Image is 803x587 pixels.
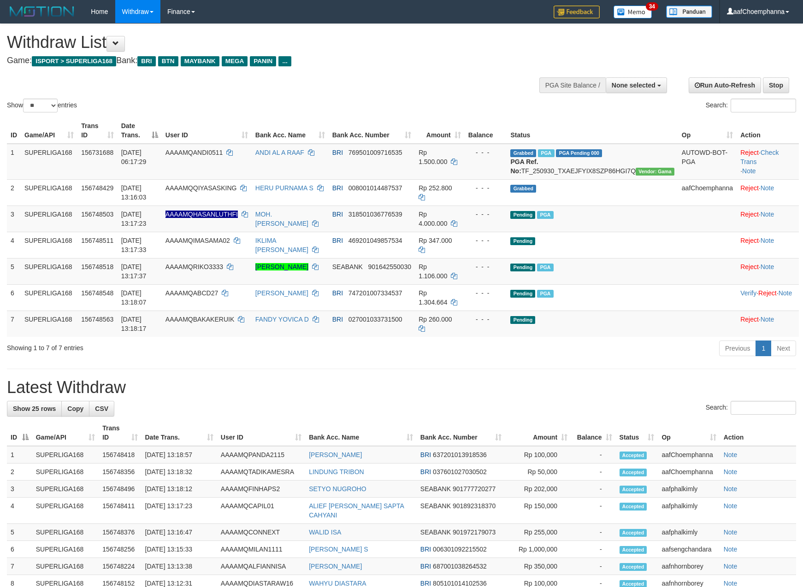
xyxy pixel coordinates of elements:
[420,546,431,553] span: BRI
[537,290,553,298] span: Marked by aafsengchandara
[468,315,503,324] div: - - -
[332,149,343,156] span: BRI
[510,316,535,324] span: Pending
[658,420,720,446] th: Op: activate to sort column ascending
[468,148,503,157] div: - - -
[507,144,678,180] td: TF_250930_TXAEJFYIX8SZP86HGI7Q
[678,179,737,205] td: aafChoemphanna
[7,144,21,180] td: 1
[99,481,141,498] td: 156748496
[32,558,99,575] td: SUPERLIGA168
[81,237,113,244] span: 156748511
[7,401,62,417] a: Show 25 rows
[539,77,606,93] div: PGA Site Balance /
[121,237,147,253] span: [DATE] 13:17:33
[571,558,616,575] td: -
[606,77,667,93] button: None selected
[81,184,113,192] span: 156748429
[121,211,147,227] span: [DATE] 13:17:23
[505,446,571,464] td: Rp 100,000
[7,117,21,144] th: ID
[32,524,99,541] td: SUPERLIGA168
[7,56,526,65] h4: Game: Bank:
[433,451,487,458] span: Copy 637201013918536 to clipboard
[7,498,32,524] td: 4
[720,420,796,446] th: Action
[658,524,720,541] td: aafphalkimly
[7,311,21,337] td: 7
[737,205,799,232] td: ·
[332,289,343,297] span: BRI
[309,528,341,536] a: WALID ISA
[737,144,799,180] td: · ·
[7,258,21,284] td: 5
[419,237,452,244] span: Rp 347.000
[706,401,796,415] label: Search:
[419,263,447,280] span: Rp 1.106.000
[737,179,799,205] td: ·
[21,117,77,144] th: Game/API: activate to sort column ascending
[121,289,147,306] span: [DATE] 13:18:07
[81,211,113,218] span: 156748503
[420,485,451,493] span: SEABANK
[309,502,404,519] a: ALIEF [PERSON_NAME] SAPTA CAHYANI
[7,420,32,446] th: ID: activate to sort column descending
[162,117,252,144] th: User ID: activate to sort column ascending
[137,56,155,66] span: BRI
[420,451,431,458] span: BRI
[419,289,447,306] span: Rp 1.304.664
[571,481,616,498] td: -
[21,284,77,311] td: SUPERLIGA168
[433,580,487,587] span: Copy 805101014102536 to clipboard
[415,117,465,144] th: Amount: activate to sort column ascending
[165,237,230,244] span: AAAAMQIMASAMA02
[620,469,647,476] span: Accepted
[309,580,366,587] a: WAHYU DIASTARA
[99,541,141,558] td: 156748256
[571,464,616,481] td: -
[348,211,402,218] span: Copy 318501036776539 to clipboard
[7,464,32,481] td: 2
[505,420,571,446] th: Amount: activate to sort column ascending
[737,232,799,258] td: ·
[121,316,147,332] span: [DATE] 13:18:17
[7,99,77,112] label: Show entries
[118,117,162,144] th: Date Trans.: activate to sort column descending
[142,464,217,481] td: [DATE] 13:18:32
[433,563,487,570] span: Copy 687001038264532 to clipboard
[7,340,328,352] div: Showing 1 to 7 of 7 entries
[99,498,141,524] td: 156748411
[7,524,32,541] td: 5
[21,179,77,205] td: SUPERLIGA168
[465,117,507,144] th: Balance
[505,498,571,524] td: Rp 150,000
[761,316,774,323] a: Note
[348,316,402,323] span: Copy 027001033731500 to clipboard
[348,184,402,192] span: Copy 008001014487537 to clipboard
[348,149,402,156] span: Copy 769501009716535 to clipboard
[165,316,234,323] span: AAAAMQBAKAKERUIK
[142,420,217,446] th: Date Trans.: activate to sort column ascending
[99,446,141,464] td: 156748418
[761,184,774,192] a: Note
[165,211,238,218] span: Nama rekening ada tanda titik/strip, harap diedit
[99,524,141,541] td: 156748376
[32,446,99,464] td: SUPERLIGA168
[756,340,771,356] a: 1
[332,211,343,218] span: BRI
[731,99,796,112] input: Search:
[571,541,616,558] td: -
[250,56,276,66] span: PANIN
[538,149,554,157] span: Marked by aafromsomean
[510,237,535,245] span: Pending
[21,232,77,258] td: SUPERLIGA168
[556,149,602,157] span: PGA Pending
[217,541,305,558] td: AAAAMQMILAN1111
[7,541,32,558] td: 6
[658,541,720,558] td: aafsengchandara
[121,184,147,201] span: [DATE] 13:16:03
[658,464,720,481] td: aafChoemphanna
[81,289,113,297] span: 156748548
[99,420,141,446] th: Trans ID: activate to sort column ascending
[165,263,223,270] span: AAAAMQRIKO3333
